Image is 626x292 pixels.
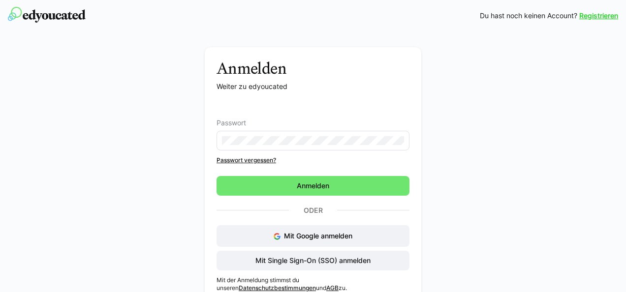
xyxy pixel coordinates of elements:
[254,256,372,265] span: Mit Single Sign-On (SSO) anmelden
[217,82,409,91] p: Weiter zu edyoucated
[217,176,409,196] button: Anmelden
[295,181,331,191] span: Anmelden
[217,156,409,164] a: Passwort vergessen?
[217,251,409,270] button: Mit Single Sign-On (SSO) anmelden
[579,11,618,21] a: Registrieren
[217,59,409,78] h3: Anmelden
[480,11,577,21] span: Du hast noch keinen Account?
[289,204,337,217] p: Oder
[8,7,86,23] img: edyoucated
[326,284,339,292] a: AGB
[239,284,316,292] a: Datenschutzbestimmungen
[217,276,409,292] p: Mit der Anmeldung stimmst du unseren und zu.
[217,225,409,247] button: Mit Google anmelden
[217,119,246,127] span: Passwort
[284,232,352,240] span: Mit Google anmelden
